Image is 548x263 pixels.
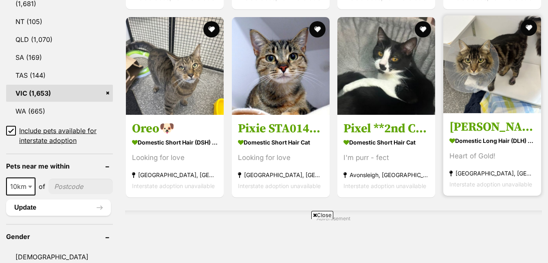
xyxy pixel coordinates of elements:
a: VIC (1,653) [6,85,113,102]
h3: [PERSON_NAME] 🐈 [449,119,535,135]
button: favourite [309,21,326,37]
h3: Pixie STA014219 [238,121,324,136]
div: Looking for love [238,152,324,163]
iframe: Advertisement [126,222,423,259]
strong: Domestic Short Hair (DSH) Cat [132,136,218,148]
span: Interstate adoption unavailable [132,182,215,189]
img: Oreo🐶 - Domestic Short Hair (DSH) Cat [126,17,224,115]
header: Gender [6,233,113,240]
h3: Oreo🐶 [132,121,218,136]
img: Ned Kelly 🐈 - Domestic Long Hair (DLH) Cat [443,15,541,113]
strong: [GEOGRAPHIC_DATA], [GEOGRAPHIC_DATA] [132,169,218,180]
input: postcode [48,179,113,194]
img: Pixie STA014219 - Domestic Short Hair Cat [232,17,330,115]
a: [PERSON_NAME] 🐈 Domestic Long Hair (DLH) Cat Heart of Gold! [GEOGRAPHIC_DATA], [GEOGRAPHIC_DATA] ... [443,113,541,196]
a: WA (665) [6,103,113,120]
a: Pixie STA014219 Domestic Short Hair Cat Looking for love [GEOGRAPHIC_DATA], [GEOGRAPHIC_DATA] Int... [232,115,330,197]
div: Heart of Gold! [449,151,535,162]
h3: Pixel **2nd Chance Cat Rescue** [343,121,429,136]
a: TAS (144) [6,67,113,84]
span: Include pets available for interstate adoption [19,126,113,145]
span: Interstate adoption unavailable [238,182,321,189]
button: favourite [415,21,431,37]
span: 10km [7,181,35,192]
span: 10km [6,178,35,195]
button: favourite [521,20,537,36]
strong: Domestic Long Hair (DLH) Cat [449,135,535,147]
strong: Domestic Short Hair Cat [238,136,324,148]
a: QLD (1,070) [6,31,113,48]
strong: Avonsleigh, [GEOGRAPHIC_DATA] [343,169,429,180]
a: Oreo🐶 Domestic Short Hair (DSH) Cat Looking for love [GEOGRAPHIC_DATA], [GEOGRAPHIC_DATA] Interst... [126,115,224,197]
a: Include pets available for interstate adoption [6,126,113,145]
strong: [GEOGRAPHIC_DATA], [GEOGRAPHIC_DATA] [449,168,535,179]
a: Pixel **2nd Chance Cat Rescue** Domestic Short Hair Cat I'm purr - fect Avonsleigh, [GEOGRAPHIC_D... [337,115,435,197]
span: Close [311,211,333,219]
button: favourite [204,21,220,37]
span: Interstate adoption unavailable [343,182,426,189]
strong: [GEOGRAPHIC_DATA], [GEOGRAPHIC_DATA] [238,169,324,180]
strong: Domestic Short Hair Cat [343,136,429,148]
img: Pixel **2nd Chance Cat Rescue** - Domestic Short Hair Cat [337,17,435,115]
span: of [39,182,45,191]
header: Pets near me within [6,162,113,170]
a: NT (105) [6,13,113,30]
div: I'm purr - fect [343,152,429,163]
div: Looking for love [132,152,218,163]
button: Update [6,199,111,216]
span: Interstate adoption unavailable [449,181,532,188]
a: SA (169) [6,49,113,66]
